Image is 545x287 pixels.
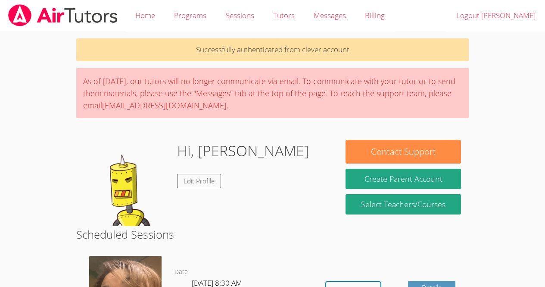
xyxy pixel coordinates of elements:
[84,140,170,226] img: default.png
[346,169,461,189] button: Create Parent Account
[177,174,221,188] a: Edit Profile
[346,140,461,164] button: Contact Support
[7,4,118,26] img: airtutors_banner-c4298cdbf04f3fff15de1276eac7730deb9818008684d7c2e4769d2f7ddbe033.png
[76,68,469,118] div: As of [DATE], our tutors will no longer communicate via email. To communicate with your tutor or ...
[314,10,346,20] span: Messages
[174,267,188,278] dt: Date
[76,38,469,61] p: Successfully authenticated from clever account
[346,194,461,214] a: Select Teachers/Courses
[177,140,309,162] h1: Hi, [PERSON_NAME]
[76,226,469,243] h2: Scheduled Sessions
